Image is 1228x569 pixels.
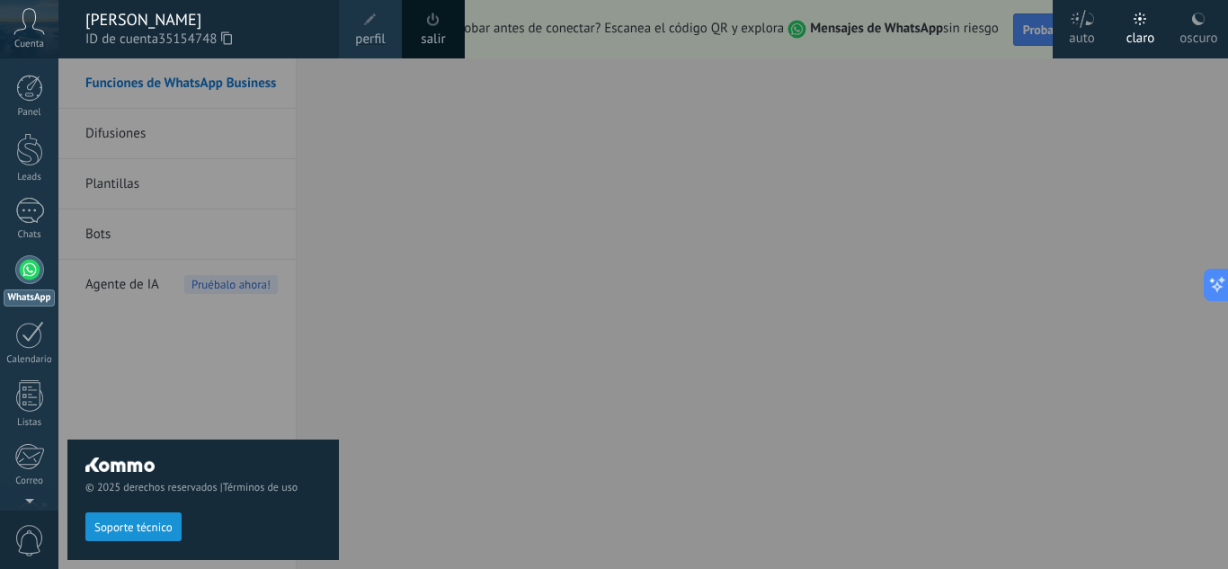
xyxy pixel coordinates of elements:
[1069,12,1095,58] div: auto
[4,229,56,241] div: Chats
[1179,12,1217,58] div: oscuro
[85,10,321,30] div: [PERSON_NAME]
[4,417,56,429] div: Listas
[85,512,182,541] button: Soporte técnico
[355,30,385,49] span: perfil
[421,30,445,49] a: salir
[158,30,232,49] span: 35154748
[4,476,56,487] div: Correo
[85,30,321,49] span: ID de cuenta
[4,172,56,183] div: Leads
[14,39,44,50] span: Cuenta
[94,521,173,534] span: Soporte técnico
[4,107,56,119] div: Panel
[85,481,321,494] span: © 2025 derechos reservados |
[85,520,182,533] a: Soporte técnico
[4,289,55,307] div: WhatsApp
[223,481,298,494] a: Términos de uso
[1126,12,1155,58] div: claro
[4,354,56,366] div: Calendario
